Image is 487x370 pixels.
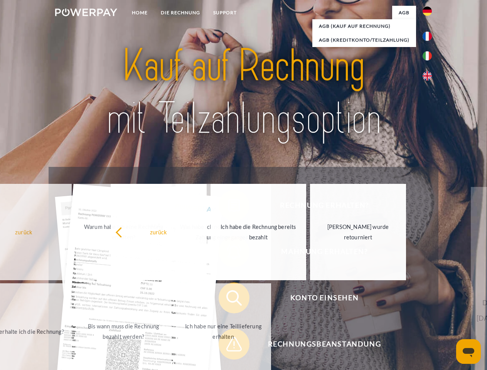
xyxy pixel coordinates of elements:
[423,32,432,41] img: fr
[315,222,401,242] div: [PERSON_NAME] wurde retourniert
[219,329,419,360] button: Rechnungsbeanstandung
[423,71,432,81] img: en
[74,37,413,148] img: title-powerpay_de.svg
[219,283,419,313] button: Konto einsehen
[312,33,416,47] a: AGB (Kreditkonto/Teilzahlung)
[80,321,167,342] div: Bis wann muss die Rechnung bezahlt werden?
[230,329,419,360] span: Rechnungsbeanstandung
[392,6,416,20] a: agb
[423,51,432,61] img: it
[115,227,202,237] div: zurück
[180,321,267,342] div: Ich habe nur eine Teillieferung erhalten
[230,283,419,313] span: Konto einsehen
[312,19,416,33] a: AGB (Kauf auf Rechnung)
[55,8,117,16] img: logo-powerpay-white.svg
[207,6,243,20] a: SUPPORT
[125,6,154,20] a: Home
[154,6,207,20] a: DIE RECHNUNG
[215,222,302,242] div: Ich habe die Rechnung bereits bezahlt
[80,222,167,242] div: Warum habe ich eine Rechnung erhalten?
[456,339,481,364] iframe: Schaltfläche zum Öffnen des Messaging-Fensters
[423,7,432,16] img: de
